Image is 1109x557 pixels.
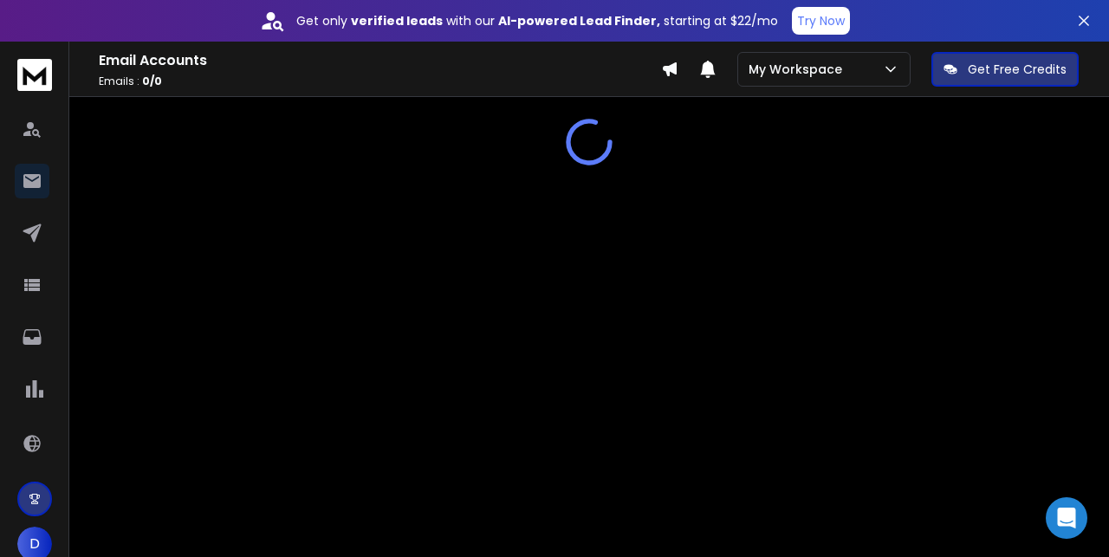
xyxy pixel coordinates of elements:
strong: AI-powered Lead Finder, [498,12,660,29]
p: Get only with our starting at $22/mo [296,12,778,29]
div: Open Intercom Messenger [1046,497,1087,539]
p: Emails : [99,74,661,88]
button: Get Free Credits [931,52,1079,87]
p: Try Now [797,12,845,29]
h1: Email Accounts [99,50,661,71]
button: Try Now [792,7,850,35]
p: Get Free Credits [968,61,1067,78]
span: 0 / 0 [142,74,162,88]
strong: verified leads [351,12,443,29]
img: logo [17,59,52,91]
p: My Workspace [749,61,849,78]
